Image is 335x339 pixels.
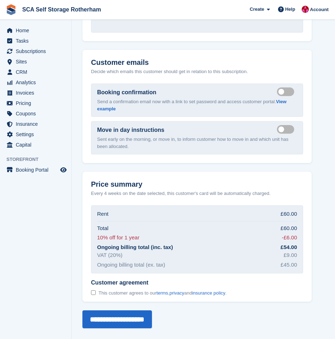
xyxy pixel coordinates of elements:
[4,109,68,119] a: menu
[4,67,68,77] a: menu
[4,140,68,150] a: menu
[97,136,297,150] p: Sent early on the morning, or move in, to inform customer how to move in and which unit has been ...
[91,190,271,197] p: Every 4 weeks on the date selected, this customer's card will be automatically charged.
[285,6,295,13] span: Help
[97,98,297,112] p: Send a confirmation email now with a link to set password and access customer portal.
[4,36,68,46] a: menu
[16,165,59,175] span: Booking Portal
[4,165,68,175] a: menu
[91,279,226,286] span: Customer agreement
[97,243,173,252] div: Ongoing billing total (inc. tax)
[19,4,104,15] a: SCA Self Storage Rotherham
[16,88,59,98] span: Invoices
[250,6,264,13] span: Create
[4,25,68,35] a: menu
[16,25,59,35] span: Home
[157,290,168,296] a: terms
[16,119,59,129] span: Insurance
[281,224,297,233] div: £60.00
[91,180,303,188] h2: Price summary
[97,99,287,111] a: View example
[277,129,297,130] label: Send move in day email
[16,57,59,67] span: Sites
[281,210,297,218] div: £60.00
[282,234,297,242] div: -£6.00
[99,290,226,296] span: This customer agrees to our , and .
[4,57,68,67] a: menu
[97,88,156,97] label: Booking confirmation
[16,46,59,56] span: Subscriptions
[4,129,68,139] a: menu
[16,140,59,150] span: Capital
[91,290,96,295] input: Customer agreement This customer agrees to ourterms,privacyandinsurance policy.
[281,261,297,269] div: £45.00
[16,77,59,87] span: Analytics
[4,119,68,129] a: menu
[6,4,16,15] img: stora-icon-8386f47178a22dfd0bd8f6a31ec36ba5ce8667c1dd55bd0f319d3a0aa187defe.svg
[59,166,68,174] a: Preview store
[310,6,329,13] span: Account
[91,58,303,67] h2: Customer emails
[97,261,165,269] div: Ongoing billing total (ex. tax)
[97,210,109,218] div: Rent
[16,36,59,46] span: Tasks
[4,77,68,87] a: menu
[4,98,68,108] a: menu
[6,156,71,163] span: Storefront
[277,91,297,92] label: Send booking confirmation email
[169,290,184,296] a: privacy
[192,290,225,296] a: insurance policy
[283,251,297,259] div: £9.00
[4,88,68,98] a: menu
[16,67,59,77] span: CRM
[281,243,297,252] div: £54.00
[97,251,123,259] div: VAT (20%)
[4,46,68,56] a: menu
[97,126,164,134] label: Move in day instructions
[97,224,109,233] div: Total
[97,234,139,242] div: 10% off for 1 year
[16,129,59,139] span: Settings
[16,109,59,119] span: Coupons
[91,68,303,75] p: Decide which emails this customer should get in relation to this subscription.
[302,6,309,13] img: Thomas Webb
[16,98,59,108] span: Pricing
